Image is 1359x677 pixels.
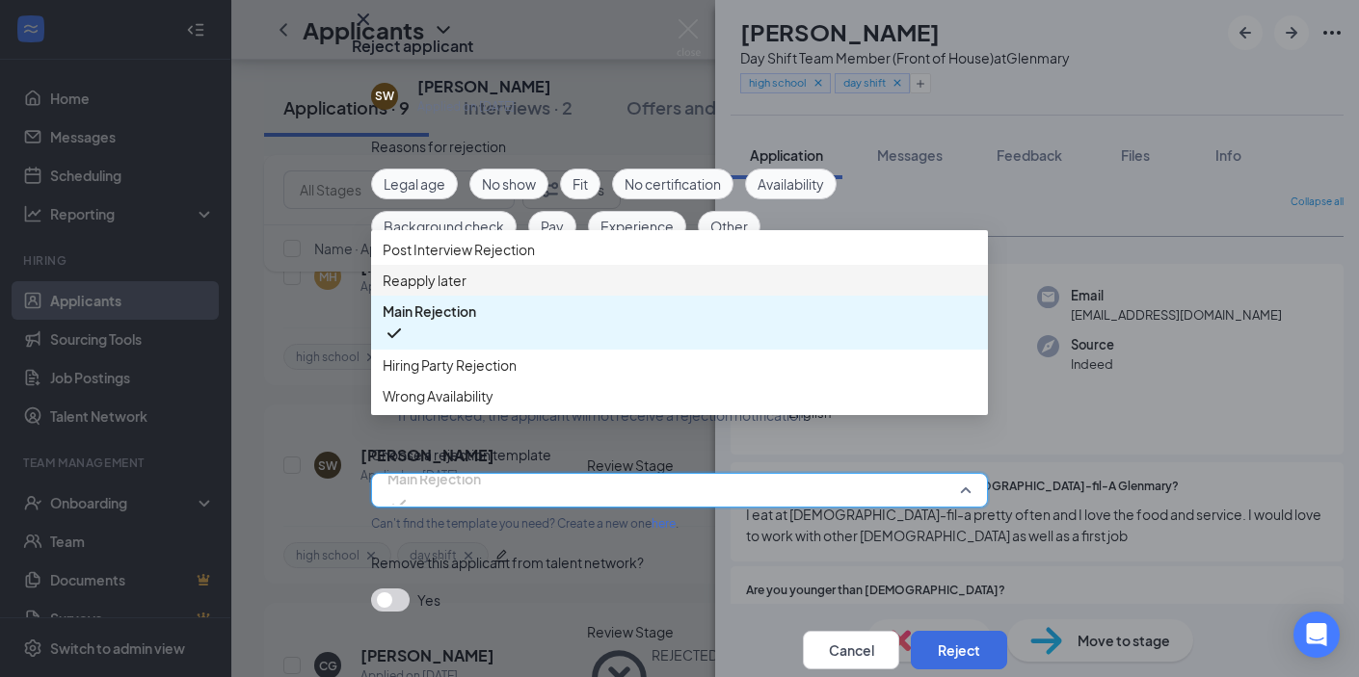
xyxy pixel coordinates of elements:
span: Hiring Party Rejection [383,354,517,376]
h3: Reject applicant [352,36,473,57]
span: No certification [625,173,721,195]
svg: Checkmark [383,322,406,345]
span: No show [482,173,536,195]
span: Yes [417,588,440,612]
span: Remove this applicant from talent network? [371,554,644,571]
span: Background check [384,216,504,237]
span: Legal age [384,173,445,195]
span: Pay [541,216,564,237]
button: Reject [911,631,1007,669]
button: Close [352,8,375,31]
div: Open Intercom Messenger [1293,612,1340,658]
span: Fit [573,173,588,195]
span: Reapply later [383,270,466,291]
a: here [652,516,676,531]
span: Availability [758,173,824,195]
span: Reasons for rejection [371,138,506,155]
svg: Checkmark [387,493,411,516]
button: Cancel [803,631,899,669]
span: Experience [600,216,674,237]
div: SW [375,88,394,104]
span: Post Interview Rejection [383,239,535,260]
span: Choose a rejection template [371,446,551,463]
span: Main Rejection [387,464,481,493]
span: Other [710,216,748,237]
span: Can't find the template you need? Create a new one . [371,516,679,531]
span: Wrong Availability [383,385,493,406]
div: Applied on [DATE] [417,97,551,117]
span: Main Rejection [383,300,476,322]
svg: Cross [352,8,375,31]
h5: [PERSON_NAME] [417,76,551,97]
